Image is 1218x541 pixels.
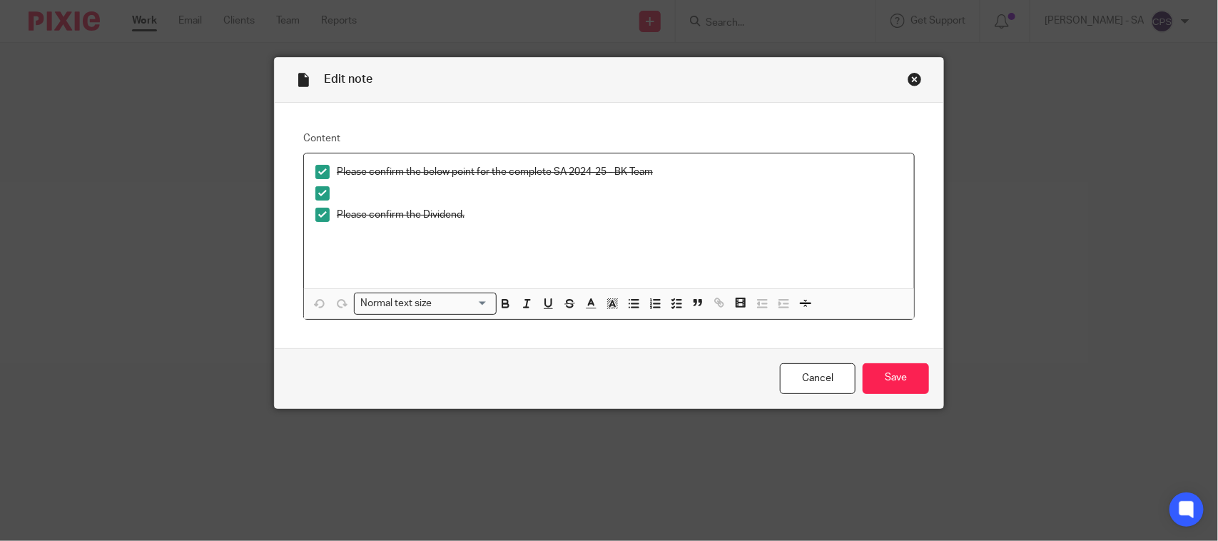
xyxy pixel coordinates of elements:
[354,293,497,315] div: Search for option
[780,363,856,394] a: Cancel
[337,208,903,222] p: Please confirm the Dividend.
[337,165,903,179] p: Please confirm the below point for the complete SA 2024-25 - BK Team
[324,74,372,85] span: Edit note
[863,363,929,394] input: Save
[303,131,915,146] label: Content
[908,72,922,86] div: Close this dialog window
[357,296,435,311] span: Normal text size
[437,296,488,311] input: Search for option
